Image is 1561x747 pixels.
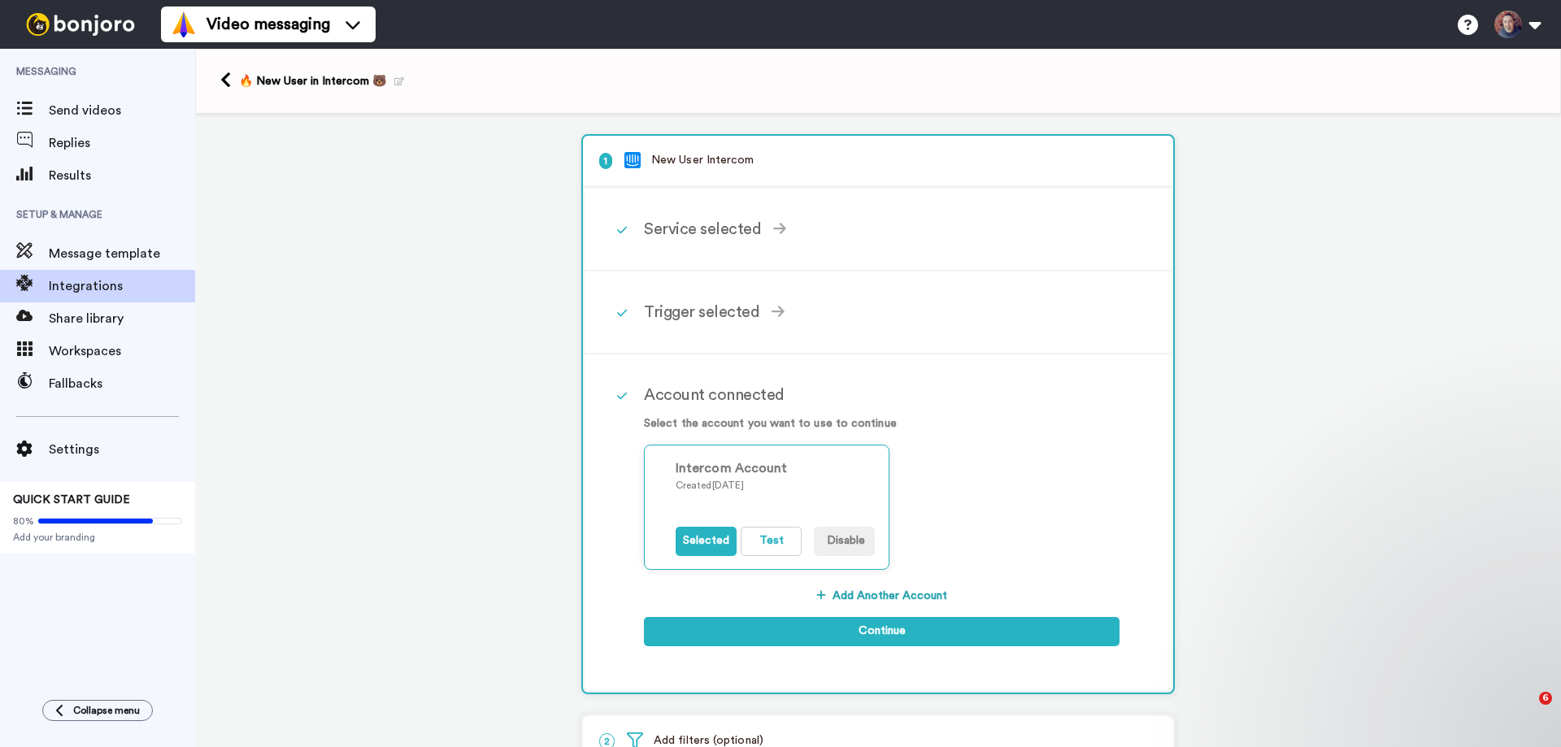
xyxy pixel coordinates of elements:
[1539,692,1552,705] span: 6
[676,478,875,493] p: Created [DATE]
[599,153,612,169] span: 1
[814,527,875,556] button: Disable
[49,341,195,361] span: Workspaces
[644,581,1120,610] button: Add Another Account
[13,515,34,528] span: 80%
[49,440,195,459] span: Settings
[644,383,1120,407] div: Account connected
[13,494,130,506] span: QUICK START GUIDE
[644,617,1120,646] button: Continue
[644,217,1120,241] div: Service selected
[49,276,195,296] span: Integrations
[624,152,641,168] img: logo_intercom.svg
[741,527,802,556] button: Test
[1506,692,1545,731] iframe: Intercom live chat
[13,531,182,544] span: Add your branding
[676,458,875,478] div: Intercom Account
[49,374,195,393] span: Fallbacks
[73,704,140,717] span: Collapse menu
[599,152,1157,169] p: New User Intercom
[171,11,197,37] img: vm-color.svg
[239,73,404,89] div: 🔥 New User in Intercom 🐻
[49,244,195,263] span: Message template
[644,415,1120,432] p: Select the account you want to use to continue
[644,300,1120,324] div: Trigger selected
[585,189,1172,271] div: Service selected
[676,527,737,556] button: Selected
[207,13,330,36] span: Video messaging
[49,133,195,153] span: Replies
[49,101,195,120] span: Send videos
[49,166,195,185] span: Results
[585,271,1172,354] div: Trigger selected
[20,13,141,36] img: bj-logo-header-white.svg
[49,309,195,328] span: Share library
[42,700,153,721] button: Collapse menu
